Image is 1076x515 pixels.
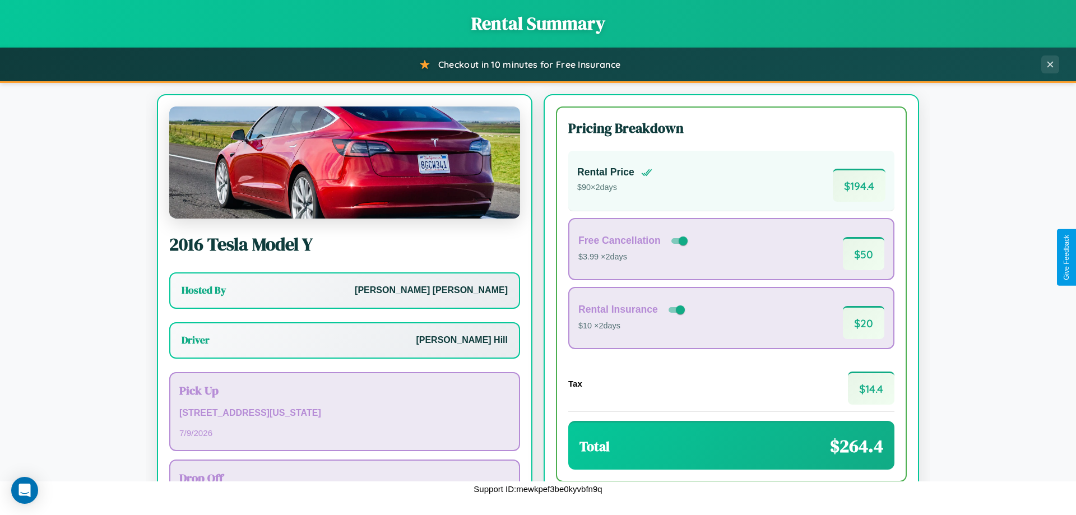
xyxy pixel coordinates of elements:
h2: 2016 Tesla Model Y [169,232,520,257]
p: Support ID: mewkpef3be0kyvbfn9q [474,481,602,497]
p: $10 × 2 days [578,319,687,333]
p: 7 / 9 / 2026 [179,425,510,440]
span: $ 14.4 [848,372,894,405]
p: [PERSON_NAME] [PERSON_NAME] [355,282,508,299]
h4: Tax [568,379,582,388]
span: $ 20 [843,306,884,339]
h4: Free Cancellation [578,235,661,247]
p: [PERSON_NAME] Hill [416,332,508,349]
p: $ 90 × 2 days [577,180,652,195]
p: $3.99 × 2 days [578,250,690,265]
h3: Total [579,437,610,456]
span: $ 50 [843,237,884,270]
h4: Rental Price [577,166,634,178]
h3: Drop Off [179,470,510,486]
h3: Driver [182,333,210,347]
h3: Pick Up [179,382,510,398]
h3: Pricing Breakdown [568,119,894,137]
div: Open Intercom Messenger [11,477,38,504]
h3: Hosted By [182,284,226,297]
span: Checkout in 10 minutes for Free Insurance [438,59,620,70]
div: Give Feedback [1063,235,1070,280]
h1: Rental Summary [11,11,1065,36]
p: [STREET_ADDRESS][US_STATE] [179,405,510,421]
h4: Rental Insurance [578,304,658,316]
img: Tesla Model Y [169,106,520,219]
span: $ 264.4 [830,434,883,458]
span: $ 194.4 [833,169,885,202]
